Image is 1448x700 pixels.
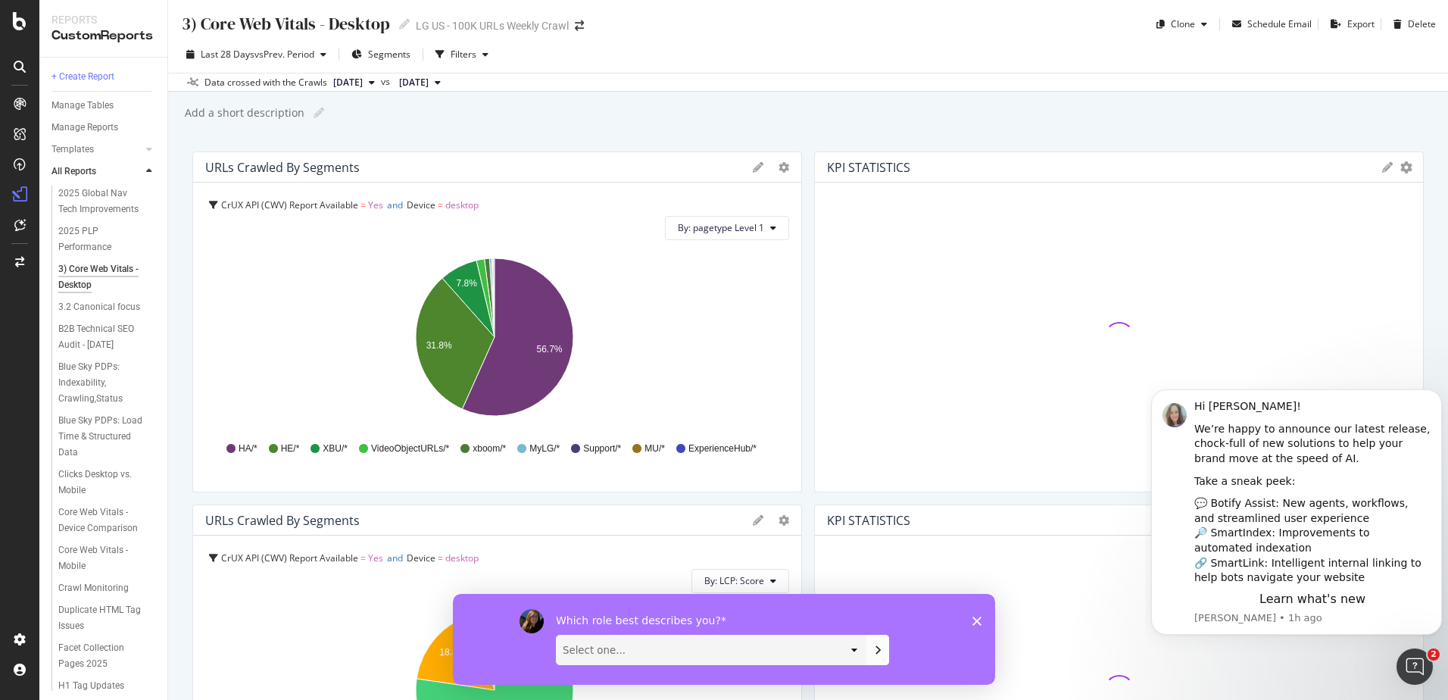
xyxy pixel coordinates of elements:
a: 3.2 Canonical focus [58,299,157,315]
span: = [360,552,366,564]
span: ExperienceHub/* [688,442,757,455]
span: Yes [368,552,383,564]
div: Clone [1171,17,1195,30]
div: arrow-right-arrow-left [575,20,584,31]
span: Device [407,552,435,564]
a: Manage Reports [51,120,157,136]
span: desktop [445,198,479,211]
button: By: pagetype Level 1 [665,216,789,240]
a: Core Web Vitals - Mobile [58,542,157,574]
div: URLs Crawled by SegmentsgeargearCrUX API (CWV) Report Available = YesandDevice = desktopBy: paget... [192,152,802,492]
text: 18.8% [439,647,465,658]
div: Reports [51,12,155,27]
button: Delete [1387,12,1436,36]
span: 2025 Aug. 17th [333,76,363,89]
div: Delete [1408,17,1436,30]
a: Facet Collection Pages 2025 [58,640,157,672]
span: By: LCP: Score [704,574,764,587]
div: URLs Crawled by Segments [205,160,360,175]
a: 3) Core Web Vitals - Desktop [58,261,157,293]
div: Facet Collection Pages 2025 [58,640,145,672]
span: 2 [1428,648,1440,661]
span: Support/* [583,442,621,455]
div: Blue Sky PDPs: Load Time & Structured Data [58,413,149,461]
span: vs [381,75,393,89]
i: Edit report name [314,108,324,118]
div: KPI STATISTICS [827,513,910,528]
div: gear [779,162,789,173]
a: Blue Sky PDPs: Indexability, Crawling,Status [58,359,157,407]
div: gear [1400,162,1412,173]
button: Schedule Email [1226,12,1312,36]
a: All Reports [51,164,142,180]
div: Clicks Desktop vs. Mobile [58,467,144,498]
button: [DATE] [393,73,447,92]
div: Core Web Vitals - Mobile [58,542,144,574]
div: Manage Tables [51,98,114,114]
a: Templates [51,142,142,158]
div: CustomReports [51,27,155,45]
a: Manage Tables [51,98,157,114]
div: Templates [51,142,94,158]
iframe: Intercom live chat [1397,648,1433,685]
span: CrUX API (CWV) Report Available [221,198,358,211]
div: 2025 Global Nav Tech Improvements [58,186,148,217]
span: VideoObjectURLs/* [371,442,449,455]
a: Crawl Monitoring [58,580,157,596]
div: Add a short description [183,105,304,120]
span: = [360,198,366,211]
span: XBU/* [323,442,348,455]
div: LG US - 100K URLs Weekly Crawl [416,18,569,33]
a: 2025 PLP Performance [58,223,157,255]
a: Core Web Vitals - Device Comparison [58,505,157,536]
div: KPI STATISTICSgeargear [814,152,1424,492]
a: B2B Technical SEO Audit - [DATE] [58,321,157,353]
button: Clone [1150,12,1213,36]
div: Data crossed with the Crawls [204,76,327,89]
span: Device [407,198,435,211]
button: [DATE] [327,73,381,92]
div: Export [1347,17,1375,30]
span: = [438,552,443,564]
text: 56.7% [536,344,562,355]
a: Clicks Desktop vs. Mobile [58,467,157,498]
a: + Create Report [51,69,157,85]
iframe: Intercom notifications message [1145,367,1448,659]
span: 2025 Jul. 20th [399,76,429,89]
a: Blue Sky PDPs: Load Time & Structured Data [58,413,157,461]
div: 3) Core Web Vitals - Desktop [58,261,145,293]
span: MyLG/* [529,442,560,455]
div: Duplicate HTML Tag Issues [58,602,145,634]
span: and [387,198,403,211]
i: Edit report name [399,19,410,30]
svg: A chart. [205,252,784,428]
span: = [438,198,443,211]
a: 2025 Global Nav Tech Improvements [58,186,157,217]
div: All Reports [51,164,96,180]
div: 2025 PLP Performance [58,223,143,255]
div: Core Web Vitals - Device Comparison [58,505,148,536]
div: B2B Technical SEO Audit - September 2022 [58,321,147,353]
div: gear [779,515,789,526]
text: 31.8% [426,340,452,351]
div: Manage Reports [51,120,118,136]
div: + Create Report [51,69,114,85]
div: Blue Sky PDPs: Indexability, Crawling,Status [58,359,149,407]
div: Filters [451,48,476,61]
span: xboom/* [473,442,506,455]
button: By: LCP: Score [691,569,789,593]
